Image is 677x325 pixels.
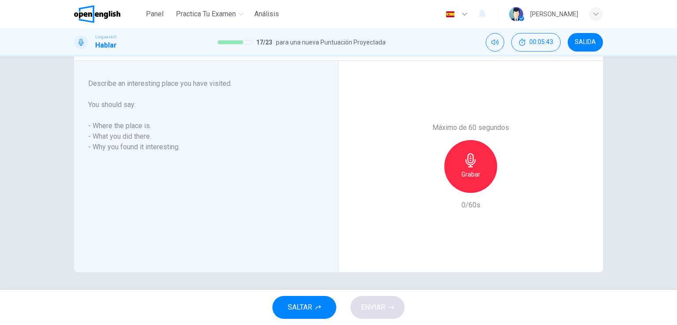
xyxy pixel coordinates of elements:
img: Profile picture [509,7,523,21]
button: Panel [141,6,169,22]
div: Silenciar [486,33,504,52]
h6: Describe an interesting place you have visited. [88,78,313,89]
span: 17 / 23 [256,37,272,48]
h1: Hablar [95,40,117,51]
span: 00:05:43 [529,39,553,46]
span: Análisis [254,9,279,19]
img: OpenEnglish logo [74,5,120,23]
h6: - Why you found it interesting. [88,142,313,152]
a: OpenEnglish logo [74,5,141,23]
span: para una nueva Puntuación Proyectada [276,37,386,48]
h6: 0/60s [461,200,480,211]
div: Ocultar [511,33,561,52]
h6: Máximo de 60 segundos [432,122,509,133]
span: Panel [146,9,164,19]
button: 00:05:43 [511,33,561,52]
h6: - What you did there. [88,131,313,142]
span: SALTAR [288,301,312,314]
div: [PERSON_NAME] [530,9,578,19]
button: SALIDA [568,33,603,52]
h6: - Where the place is. [88,121,313,131]
span: SALIDA [575,39,596,46]
h6: You should say: [88,100,313,110]
button: Análisis [251,6,283,22]
button: Practica tu examen [172,6,247,22]
button: SALTAR [272,296,336,319]
span: Practica tu examen [176,9,236,19]
button: Grabar [444,140,497,193]
img: es [445,11,456,18]
span: Linguaskill [95,34,117,40]
h6: Grabar [461,169,480,180]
